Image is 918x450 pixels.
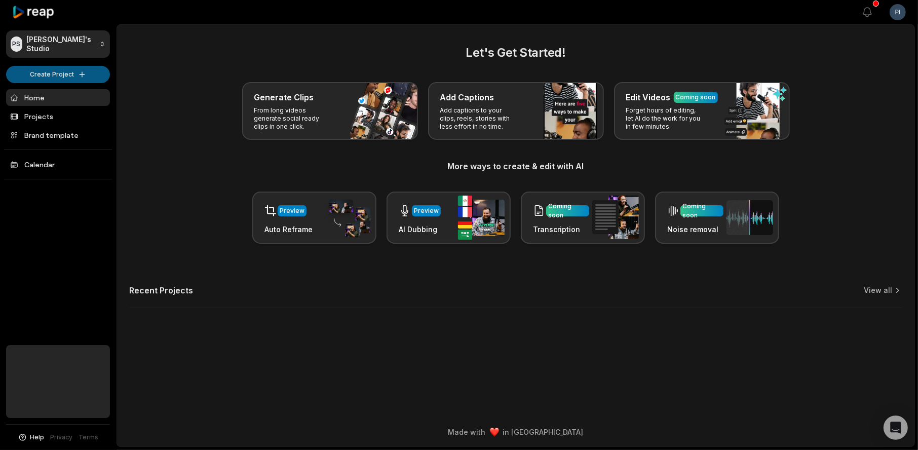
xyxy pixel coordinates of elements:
a: Calendar [6,156,110,173]
img: heart emoji [490,428,499,437]
span: Help [30,433,45,442]
img: auto_reframe.png [324,198,370,238]
h3: Edit Videos [626,91,671,103]
p: Forget hours of editing, let AI do the work for you in few minutes. [626,106,705,131]
p: [PERSON_NAME]'s Studio [26,35,95,53]
a: Brand template [6,127,110,143]
h2: Let's Get Started! [129,44,902,62]
h3: More ways to create & edit with AI [129,160,902,172]
a: Home [6,89,110,106]
div: Made with in [GEOGRAPHIC_DATA] [126,427,905,437]
div: Open Intercom Messenger [884,416,908,440]
div: Coming soon [682,202,721,220]
div: Preview [414,206,439,215]
h2: Recent Projects [129,285,193,295]
img: transcription.png [592,196,639,239]
h3: Auto Reframe [264,224,313,235]
div: Coming soon [676,93,716,102]
img: ai_dubbing.png [458,196,505,240]
p: From long videos generate social ready clips in one click. [254,106,333,131]
a: Terms [79,433,99,442]
div: PS [11,36,22,52]
p: Add captions to your clips, reels, stories with less effort in no time. [440,106,519,131]
h3: Noise removal [667,224,723,235]
a: Projects [6,108,110,125]
a: View all [864,285,892,295]
h3: Add Captions [440,91,494,103]
h3: Generate Clips [254,91,314,103]
button: Create Project [6,66,110,83]
div: Preview [280,206,304,215]
img: noise_removal.png [726,200,773,235]
div: Coming soon [548,202,587,220]
h3: AI Dubbing [399,224,441,235]
button: Help [18,433,45,442]
h3: Transcription [533,224,589,235]
a: Privacy [51,433,73,442]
